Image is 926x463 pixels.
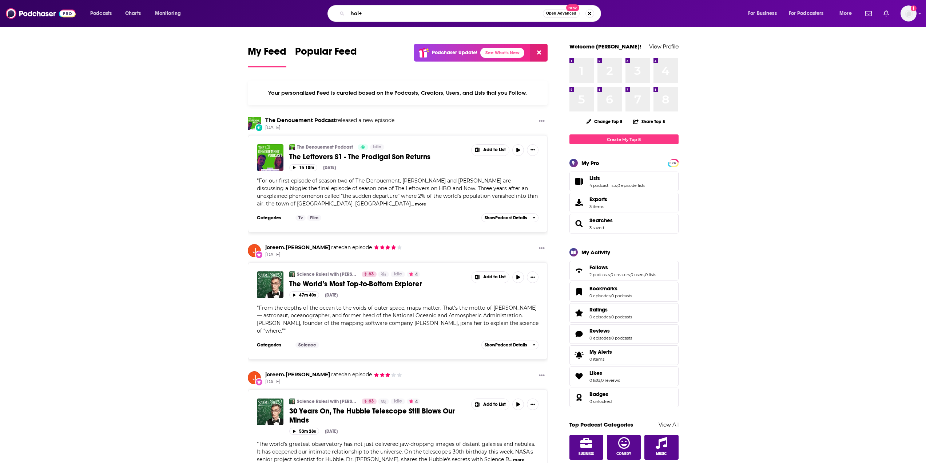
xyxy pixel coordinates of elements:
span: Bookmarks [569,282,679,302]
a: Science Rules! with [PERSON_NAME] [297,399,357,404]
a: Film [307,215,321,221]
div: New Rating [255,378,263,386]
a: Science [295,342,319,348]
button: open menu [150,8,190,19]
span: Music [656,452,667,456]
span: Lists [569,172,679,191]
a: Idle [370,144,384,150]
span: From the depths of the ocean to the voids of outer space, maps matter. That's the motto of [PERSO... [257,305,538,334]
span: 3 items [589,204,607,209]
span: Ratings [569,303,679,323]
span: Business [579,452,594,456]
span: Idle [373,144,381,151]
span: Add to List [483,274,506,280]
button: Show More Button [527,399,538,410]
span: Podcasts [90,8,112,19]
a: Searches [589,217,613,224]
span: Likes [569,366,679,386]
img: 30 Years On, The Hubble Telescope Still Blows Our Minds [257,399,283,425]
span: Show Podcast Details [485,342,527,348]
div: My Activity [581,249,610,256]
span: , [611,336,611,341]
span: Logged in as ei1745 [901,5,917,21]
span: Reviews [569,324,679,344]
a: Idle [391,271,405,277]
span: " [257,177,538,207]
button: 53m 28s [289,428,319,435]
span: Show Podcast Details [485,215,527,220]
a: Podchaser - Follow, Share and Rate Podcasts [6,7,76,20]
button: Show More Button [536,117,548,126]
span: , [610,272,611,277]
a: 0 unlocked [589,399,612,404]
a: 0 lists [589,378,600,383]
span: an episode [330,371,372,378]
a: Science Rules! with [PERSON_NAME] [297,271,357,277]
a: Tv [295,215,306,221]
a: Likes [589,370,620,376]
span: [DATE] [265,379,402,385]
a: See What's New [480,48,524,58]
button: more [415,201,426,207]
span: joreem.mcmillan's Rating: 3 out of 5 [373,372,402,377]
span: 63 [369,398,374,405]
span: , [617,183,617,188]
img: joreem.mcmillan [248,371,261,384]
a: joreem.mcmillan [265,244,330,251]
span: My Feed [248,45,286,62]
span: , [611,293,611,298]
span: Monitoring [155,8,181,19]
button: 4 [407,399,420,404]
button: ShowPodcast Details [481,213,539,222]
div: My Pro [581,160,599,166]
span: The World’s Most Top-to-Bottom Explorer [289,279,422,289]
button: Open AdvancedNew [543,9,580,18]
a: 63 [362,271,377,277]
span: rated [331,371,345,378]
span: " [257,441,535,463]
a: 0 lists [645,272,656,277]
span: Idle [394,398,402,405]
span: New [566,4,579,11]
span: ... [411,200,414,207]
button: Show More Button [527,271,538,283]
a: 2 podcasts [589,272,610,277]
a: Bookmarks [589,285,632,292]
span: Follows [589,264,608,271]
span: Popular Feed [295,45,357,62]
button: Share Top 8 [633,114,665,129]
button: Show More Button [527,144,538,156]
button: open menu [784,8,834,19]
div: New Rating [255,251,263,259]
a: Badges [589,391,612,397]
span: Charts [125,8,141,19]
img: Science Rules! with Bill Nye [289,399,295,404]
a: 0 users [631,272,644,277]
span: Badges [589,391,608,397]
span: , [630,272,631,277]
a: Ratings [589,306,632,313]
a: 3 saved [589,225,604,230]
a: Ratings [572,308,587,318]
button: Show More Button [536,244,548,253]
img: The Denouement Podcast [248,117,261,130]
a: 0 creators [611,272,630,277]
img: joreem.mcmillan [248,244,261,257]
span: Add to List [483,147,506,153]
button: 1h 10m [289,164,317,171]
span: " " [257,305,538,334]
span: , [611,314,611,319]
a: Exports [569,193,679,212]
input: Search podcasts, credits, & more... [347,8,543,19]
a: Likes [572,371,587,381]
div: [DATE] [323,165,336,170]
h3: released a new episode [265,117,394,124]
span: 30 Years On, The Hubble Telescope Still Blows Our Minds [289,407,455,425]
a: 0 podcasts [611,336,632,341]
img: The Leftovers S1 - The Prodigal Son Returns [257,144,283,171]
span: My Alerts [572,350,587,360]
